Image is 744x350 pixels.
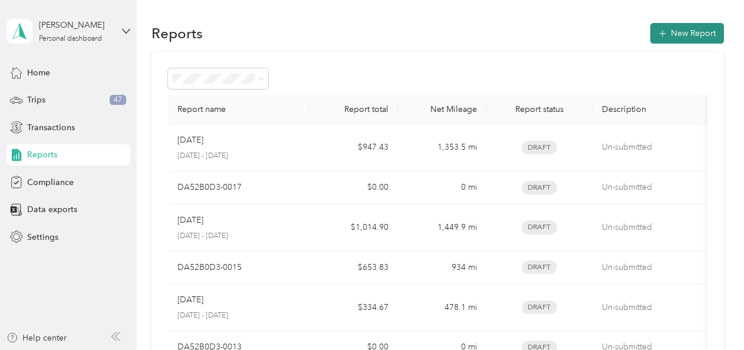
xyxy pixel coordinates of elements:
[177,151,300,161] p: [DATE] - [DATE]
[310,95,398,124] th: Report total
[27,121,75,134] span: Transactions
[177,214,203,227] p: [DATE]
[398,204,486,252] td: 1,449.9 mi
[39,35,102,42] div: Personal dashboard
[496,104,583,114] div: Report status
[602,301,701,314] p: Un-submitted
[602,141,701,154] p: Un-submitted
[310,171,398,204] td: $0.00
[310,204,398,252] td: $1,014.90
[27,67,50,79] span: Home
[592,95,710,124] th: Description
[602,261,701,274] p: Un-submitted
[177,293,203,306] p: [DATE]
[398,95,486,124] th: Net Mileage
[310,284,398,331] td: $334.67
[39,19,113,31] div: [PERSON_NAME]
[27,203,77,216] span: Data exports
[398,284,486,331] td: 478.1 mi
[110,95,126,105] span: 47
[522,141,557,154] span: Draft
[522,301,557,314] span: Draft
[310,124,398,171] td: $947.43
[27,94,45,106] span: Trips
[177,134,203,147] p: [DATE]
[177,261,242,274] p: DA52B0D3-0015
[27,148,57,161] span: Reports
[310,251,398,284] td: $653.83
[522,181,557,194] span: Draft
[6,332,67,344] button: Help center
[602,181,701,194] p: Un-submitted
[27,176,74,189] span: Compliance
[398,171,486,204] td: 0 mi
[650,23,724,44] button: New Report
[177,311,300,321] p: [DATE] - [DATE]
[177,181,242,194] p: DA52B0D3-0017
[27,231,58,243] span: Settings
[678,284,744,350] iframe: Everlance-gr Chat Button Frame
[522,220,557,234] span: Draft
[602,221,701,234] p: Un-submitted
[152,27,203,39] h1: Reports
[168,95,310,124] th: Report name
[177,231,300,242] p: [DATE] - [DATE]
[398,124,486,171] td: 1,353.5 mi
[522,260,557,274] span: Draft
[398,251,486,284] td: 934 mi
